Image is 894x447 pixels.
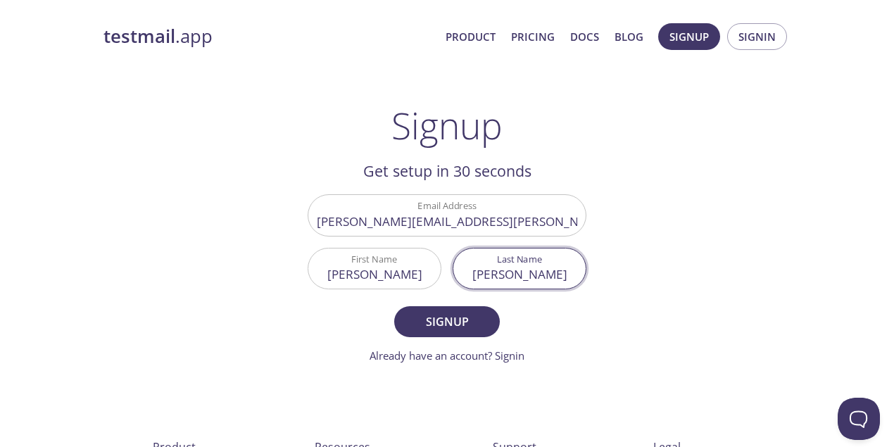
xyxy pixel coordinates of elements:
a: Blog [615,27,643,46]
a: Docs [570,27,599,46]
span: Signup [410,312,484,332]
iframe: Help Scout Beacon - Open [838,398,880,440]
a: Already have an account? Signin [370,348,524,363]
a: Pricing [511,27,555,46]
h2: Get setup in 30 seconds [308,159,586,183]
a: testmail.app [103,25,434,49]
span: Signin [738,27,776,46]
strong: testmail [103,24,175,49]
button: Signup [394,306,500,337]
button: Signin [727,23,787,50]
a: Product [446,27,496,46]
h1: Signup [391,104,503,146]
span: Signup [669,27,709,46]
button: Signup [658,23,720,50]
